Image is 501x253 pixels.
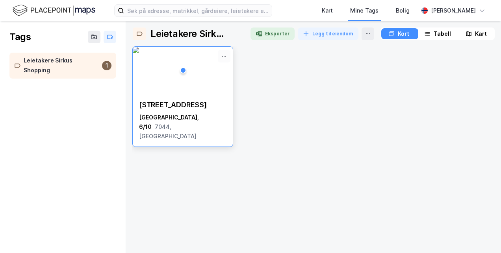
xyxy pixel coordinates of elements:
div: Kart [475,29,487,38]
input: Søk på adresse, matrikkel, gårdeiere, leietakere eller personer [124,5,272,16]
div: Tags [9,31,31,43]
div: 1 [102,61,111,70]
div: Kort [398,29,409,38]
div: [GEOGRAPHIC_DATA], 6/10 [139,113,226,141]
button: Legg til eiendom [298,27,358,40]
img: 256x120 [133,47,139,53]
button: Eksporter [250,27,295,40]
div: [PERSON_NAME] [431,6,476,15]
iframe: Chat Widget [462,215,501,253]
a: Leietakere Sirkus Shopping1 [9,53,116,79]
span: 7044, [GEOGRAPHIC_DATA] [139,123,197,139]
div: Leietakere Sirkus Shopping [24,56,99,75]
img: logo.f888ab2527a4732fd821a326f86c7f29.svg [13,4,95,17]
div: Kart [322,6,333,15]
div: Tabell [434,29,451,38]
div: Bolig [396,6,410,15]
div: Leietakere Sirkus Shopping [150,27,226,40]
div: Mine Tags [350,6,379,15]
div: Kontrollprogram for chat [462,215,501,253]
div: [STREET_ADDRESS] [139,100,226,110]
